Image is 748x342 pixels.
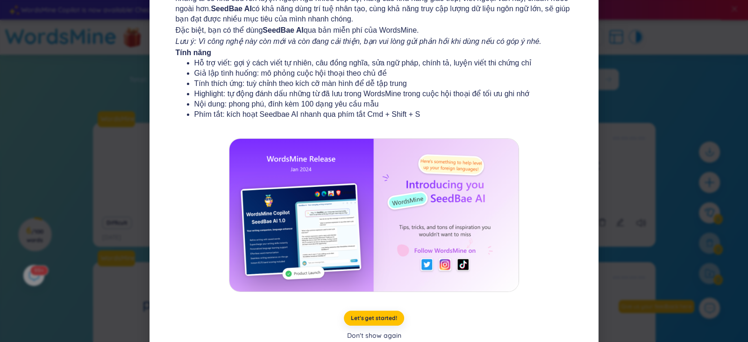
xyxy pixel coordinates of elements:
li: Giả lập tình huống: mô phỏng cuộc hội thoại theo chủ đề [194,68,554,78]
li: Nội dung: phong phú, đính kèm 100 dạng yêu cầu mẫu [194,99,554,109]
div: Don't show again [347,330,401,341]
button: Let's get started! [344,311,404,326]
b: Tính năng [176,49,211,57]
b: SeedBae AI [211,5,251,13]
li: Highlight: tự động đánh dấu những từ đã lưu trong WordsMine trong cuộc hội thoại để tối ưu ghi nhớ [194,89,554,99]
li: Hỗ trợ viết: gợi ý cách viết tự nhiên, câu đồng nghĩa, sửa ngữ pháp, chính tả, luyện viết thi chứ... [194,58,554,68]
li: Tính thích ứng: tuỳ chỉnh theo kích cỡ màn hình để dễ tập trung [194,78,554,89]
span: Let's get started! [351,314,397,322]
i: Lưu ý: Vì công nghệ này còn mới và còn đang cải thiện, bạn vui lòng gửi phản hồi khi dùng nếu có ... [176,37,541,45]
li: Phím tắt: kích hoạt Seedbae AI nhanh qua phím tắt Cmd + Shift + S [194,109,554,120]
span: Đặc biệt, bạn có thể dùng qua bản miễn phí của WordsMine. [176,25,573,36]
b: SeedBae AI [263,26,303,34]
